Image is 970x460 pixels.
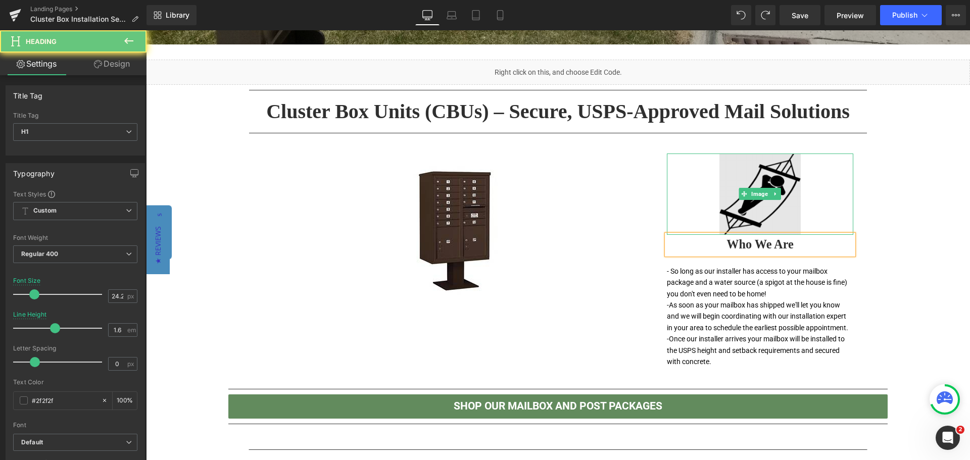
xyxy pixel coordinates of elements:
span: px [127,293,136,299]
div: Text Styles [13,190,137,198]
span: e will begin coordinating with our installation expert in your area to schedule the earliest poss... [521,282,702,301]
div: Font Size [13,277,41,284]
span: Image [604,158,624,170]
a: Desktop [415,5,440,25]
div: Title Tag [13,112,137,119]
i: Default [21,438,43,447]
a: New Library [147,5,197,25]
b: Custom [33,207,57,215]
button: Publish [880,5,942,25]
h1: Who We Are [521,205,708,224]
b: H1 [21,128,28,135]
span: em [127,327,136,333]
span: -Once our installer arrives y [521,304,605,313]
a: Laptop [440,5,464,25]
a: Mobile [488,5,512,25]
div: % [113,392,137,410]
span: Publish [892,11,917,19]
button: Redo [755,5,775,25]
button: Undo [731,5,751,25]
button: More [946,5,966,25]
span: Save [792,10,808,21]
div: Letter Spacing [13,345,137,352]
span: px [127,361,136,367]
span: our mailbox will be installed to the USPS height and setback requirements and secured with concrete. [521,304,699,335]
a: Design [75,53,149,75]
iframe: Intercom live chat [936,426,960,450]
div: Typography [13,164,55,178]
a: Landing Pages [30,5,147,13]
div: Line Height [13,311,46,318]
div: Font Weight [13,234,137,241]
a: Preview [825,5,876,25]
div: Title Tag [13,86,43,100]
div: Font [13,422,137,429]
b: Regular 400 [21,250,59,258]
font: -As soon as your mailbox has shipped we'll let you know and w [521,271,702,301]
a: SHOP OUR MAILBOX AND POST PACKAGES [82,364,742,388]
span: Heading [26,37,57,45]
span: 2 [956,426,964,434]
a: Expand / Collapse [624,158,635,170]
div: Text Color [13,379,137,386]
input: Color [32,395,96,406]
a: Tablet [464,5,488,25]
span: ★ Reviews [7,196,17,234]
font: - So long as our installer has access to your mailbox package and a water source (a spigot at the... [521,237,701,268]
span: Preview [837,10,864,21]
span: Cluster Box Installation Services [30,15,127,23]
span: Library [166,11,189,20]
